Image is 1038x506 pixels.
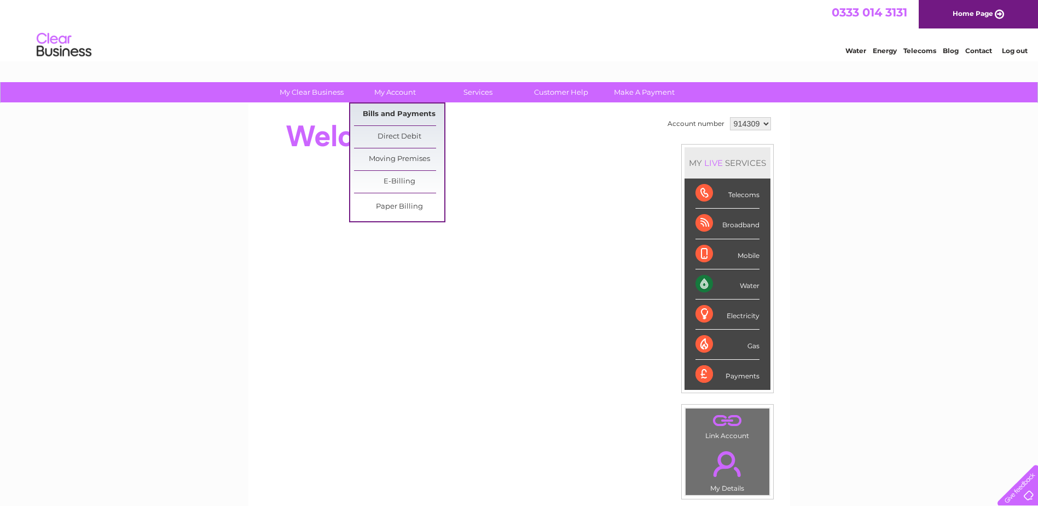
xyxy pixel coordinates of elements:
[685,408,770,442] td: Link Account
[695,330,759,360] div: Gas
[702,158,725,168] div: LIVE
[665,114,727,133] td: Account number
[354,196,444,218] a: Paper Billing
[695,300,759,330] div: Electricity
[903,47,936,55] a: Telecoms
[354,126,444,148] a: Direct Debit
[695,209,759,239] div: Broadband
[516,82,606,102] a: Customer Help
[695,360,759,389] div: Payments
[354,148,444,170] a: Moving Premises
[685,147,770,179] div: MY SERVICES
[688,411,767,430] a: .
[688,445,767,483] a: .
[354,171,444,193] a: E-Billing
[873,47,897,55] a: Energy
[266,82,357,102] a: My Clear Business
[36,28,92,62] img: logo.png
[1002,47,1028,55] a: Log out
[832,5,907,19] a: 0333 014 3131
[965,47,992,55] a: Contact
[695,179,759,209] div: Telecoms
[943,47,959,55] a: Blog
[350,82,440,102] a: My Account
[433,82,523,102] a: Services
[845,47,866,55] a: Water
[685,442,770,496] td: My Details
[599,82,689,102] a: Make A Payment
[261,6,778,53] div: Clear Business is a trading name of Verastar Limited (registered in [GEOGRAPHIC_DATA] No. 3667643...
[695,269,759,300] div: Water
[695,239,759,269] div: Mobile
[354,104,444,125] a: Bills and Payments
